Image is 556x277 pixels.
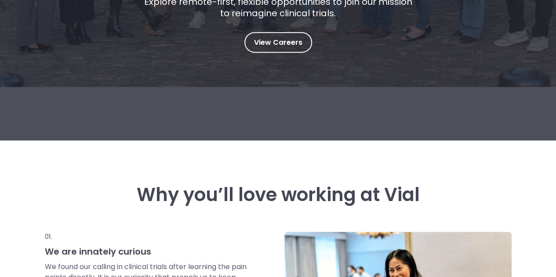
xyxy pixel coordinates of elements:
[244,32,312,53] a: View Careers
[254,37,302,48] span: View Careers
[45,246,248,257] h3: We are innately curious
[45,184,512,205] h3: Why you’ll love working at Vial
[45,232,248,241] p: 01.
